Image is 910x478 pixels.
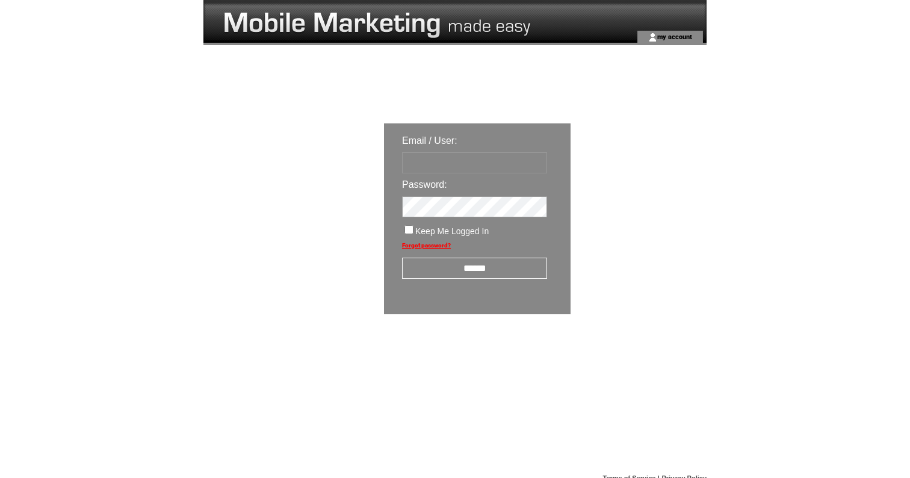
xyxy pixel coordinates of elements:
[402,135,457,146] span: Email / User:
[657,33,692,40] a: my account
[415,226,489,236] span: Keep Me Logged In
[648,33,657,42] img: account_icon.gif
[605,344,666,359] img: transparent.png
[402,242,451,249] a: Forgot password?
[402,179,447,190] span: Password:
